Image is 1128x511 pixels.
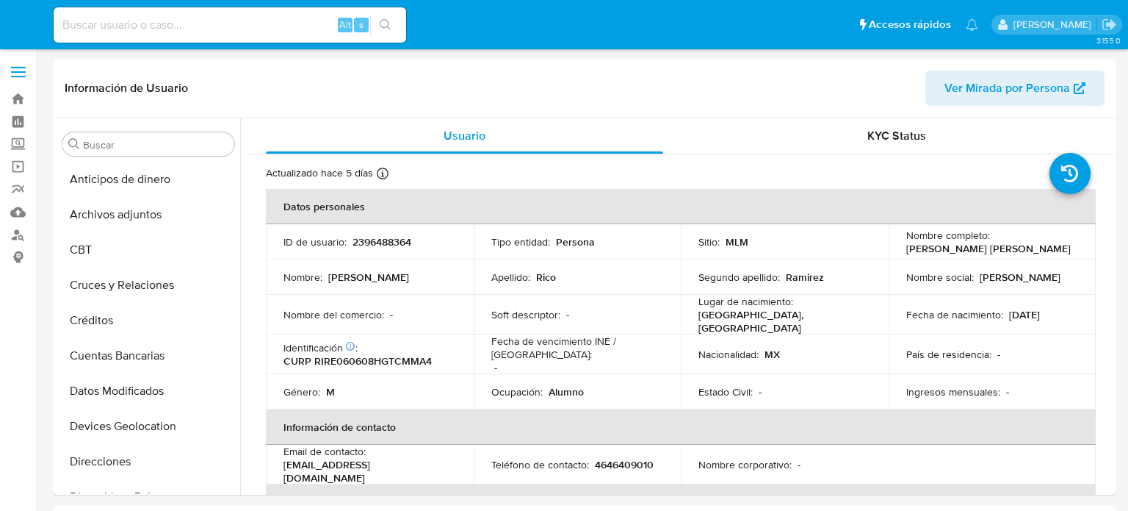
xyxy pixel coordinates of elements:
p: MX [764,348,780,361]
button: Créditos [57,303,240,338]
p: - [1006,385,1009,399]
p: País de residencia : [906,348,991,361]
span: KYC Status [867,127,926,144]
p: Fecha de vencimiento INE / [GEOGRAPHIC_DATA] : [491,335,664,361]
p: diego.gardunorosas@mercadolibre.com.mx [1013,18,1096,32]
p: Ramirez [786,271,824,284]
a: Salir [1102,17,1117,32]
p: Nombre corporativo : [698,458,792,471]
p: Fecha de nacimiento : [906,308,1003,321]
p: [PERSON_NAME] [PERSON_NAME] [906,242,1071,255]
p: Teléfono de contacto : [491,458,589,471]
p: Lugar de nacimiento : [698,295,793,308]
p: MLM [726,235,748,249]
p: Actualizado hace 5 días [266,166,373,180]
p: M [326,385,335,399]
span: s [359,18,364,32]
th: Datos personales [266,189,1096,224]
a: Notificaciones [966,18,978,31]
button: Datos Modificados [57,374,240,409]
p: Nombre social : [906,271,974,284]
p: Soft descriptor : [491,308,560,321]
input: Buscar [83,138,228,151]
p: Nombre completo : [906,229,990,242]
p: [DATE] [1009,308,1040,321]
button: Cuentas Bancarias [57,338,240,374]
button: Anticipos de dinero [57,162,240,197]
p: Persona [556,235,595,249]
p: Alumno [549,385,584,399]
p: Identificación : [283,341,358,354]
span: Accesos rápidos [869,17,951,32]
p: Nombre del comercio : [283,308,384,321]
p: [PERSON_NAME] [328,271,409,284]
button: Archivos adjuntos [57,197,240,232]
th: Información de contacto [266,410,1096,445]
p: 4646409010 [595,458,654,471]
span: Usuario [444,127,485,144]
p: Email de contacto : [283,445,366,458]
input: Buscar usuario o caso... [54,15,406,35]
span: Alt [339,18,351,32]
p: Sitio : [698,235,720,249]
button: Devices Geolocation [57,409,240,444]
p: Ocupación : [491,385,543,399]
p: Nombre : [283,271,322,284]
p: Estado Civil : [698,385,753,399]
p: [GEOGRAPHIC_DATA], [GEOGRAPHIC_DATA] [698,308,865,335]
button: Ver Mirada por Persona [925,71,1104,106]
p: - [759,385,762,399]
p: Tipo entidad : [491,235,550,249]
button: Cruces y Relaciones [57,268,240,303]
button: search-icon [370,15,400,35]
p: - [798,458,800,471]
span: Ver Mirada por Persona [944,71,1070,106]
p: - [390,308,393,321]
p: Nacionalidad : [698,348,759,361]
p: Apellido : [491,271,530,284]
p: Género : [283,385,320,399]
p: Ingresos mensuales : [906,385,1000,399]
button: Direcciones [57,444,240,479]
p: - [494,361,497,374]
p: CURP RIRE060608HGTCMMA4 [283,354,432,368]
button: CBT [57,232,240,268]
p: 2396488364 [352,235,411,249]
p: - [997,348,1000,361]
p: [EMAIL_ADDRESS][DOMAIN_NAME] [283,458,450,485]
p: [PERSON_NAME] [980,271,1060,284]
p: Segundo apellido : [698,271,780,284]
button: Buscar [68,138,80,150]
p: ID de usuario : [283,235,347,249]
h1: Información de Usuario [65,81,188,96]
p: - [566,308,569,321]
p: Rico [536,271,556,284]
